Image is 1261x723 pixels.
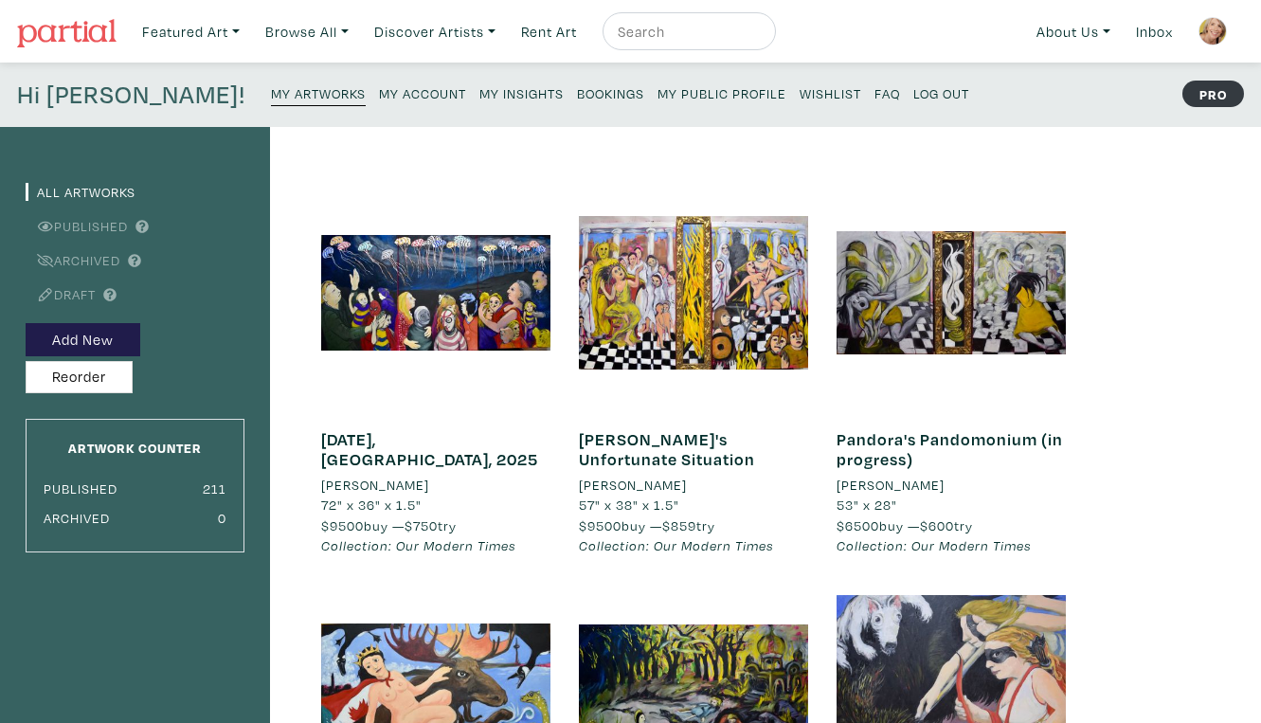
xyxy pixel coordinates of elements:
[479,80,564,105] a: My Insights
[837,496,897,514] span: 53" x 28"
[913,84,969,102] small: Log Out
[616,20,758,44] input: Search
[579,475,808,496] a: [PERSON_NAME]
[579,536,774,554] em: Collection: Our Modern Times
[321,475,429,496] li: [PERSON_NAME]
[579,516,621,534] span: $9500
[662,516,696,534] span: $859
[837,516,973,534] span: buy — try
[658,80,786,105] a: My Public Profile
[44,509,110,527] small: Archived
[379,84,466,102] small: My Account
[874,80,900,105] a: FAQ
[321,516,457,534] span: buy — try
[26,183,135,201] a: All Artworks
[26,361,133,394] button: Reorder
[26,251,120,269] a: Archived
[203,479,226,497] small: 211
[1028,12,1119,51] a: About Us
[271,80,366,106] a: My Artworks
[579,475,687,496] li: [PERSON_NAME]
[577,84,644,102] small: Bookings
[837,428,1063,471] a: Pandora's Pandomonium (in progress)
[366,12,504,51] a: Discover Artists
[321,516,364,534] span: $9500
[68,439,202,457] small: Artwork Counter
[44,479,117,497] small: Published
[837,475,945,496] li: [PERSON_NAME]
[513,12,585,51] a: Rent Art
[134,12,248,51] a: Featured Art
[26,285,96,303] a: Draft
[837,536,1032,554] em: Collection: Our Modern Times
[405,516,438,534] span: $750
[321,496,422,514] span: 72" x 36" x 1.5"
[579,516,715,534] span: buy — try
[579,496,679,514] span: 57" x 38" x 1.5"
[1127,12,1181,51] a: Inbox
[837,516,879,534] span: $6500
[257,12,357,51] a: Browse All
[479,84,564,102] small: My Insights
[218,509,226,527] small: 0
[321,536,516,554] em: Collection: Our Modern Times
[1198,17,1227,45] img: phpThumb.php
[26,217,128,235] a: Published
[17,80,245,110] h4: Hi [PERSON_NAME]!
[271,84,366,102] small: My Artworks
[800,80,861,105] a: Wishlist
[579,428,755,471] a: [PERSON_NAME]'s Unfortunate Situation
[837,475,1066,496] a: [PERSON_NAME]
[321,475,550,496] a: [PERSON_NAME]
[321,428,538,471] a: [DATE], [GEOGRAPHIC_DATA], 2025
[920,516,954,534] span: $600
[874,84,900,102] small: FAQ
[1182,81,1244,107] strong: PRO
[26,323,140,356] button: Add New
[379,80,466,105] a: My Account
[800,84,861,102] small: Wishlist
[577,80,644,105] a: Bookings
[658,84,786,102] small: My Public Profile
[913,80,969,105] a: Log Out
